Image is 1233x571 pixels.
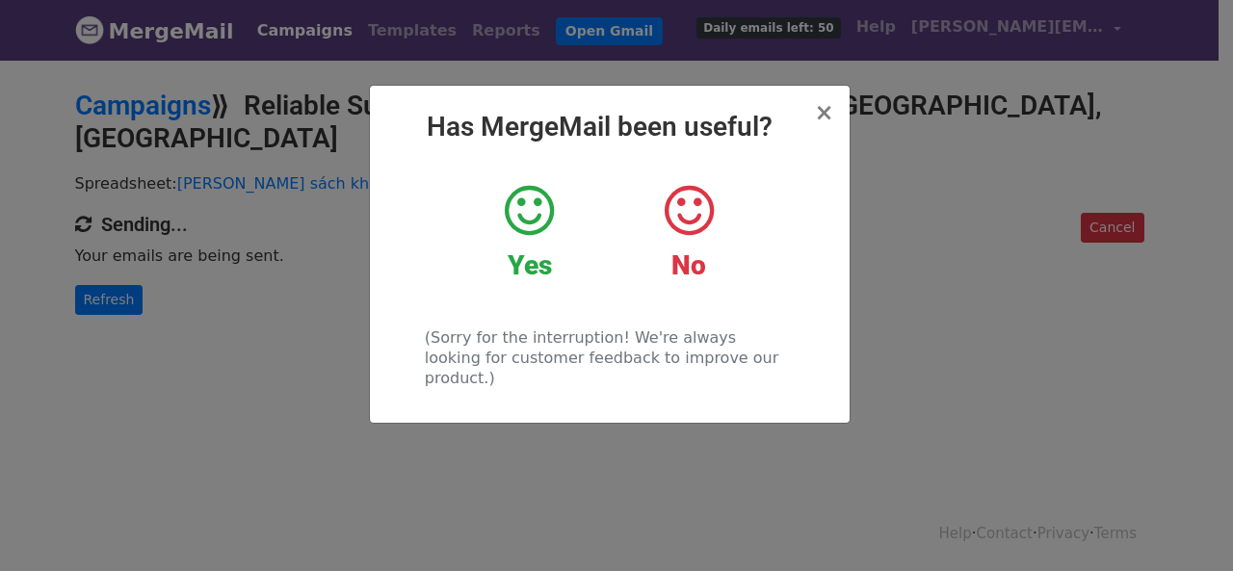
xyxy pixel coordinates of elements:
h2: Has MergeMail been useful? [385,111,834,143]
span: × [814,99,833,126]
a: Yes [464,182,594,282]
p: (Sorry for the interruption! We're always looking for customer feedback to improve our product.) [425,327,794,388]
strong: Yes [508,249,552,281]
button: Close [814,101,833,124]
a: No [623,182,753,282]
strong: No [671,249,706,281]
